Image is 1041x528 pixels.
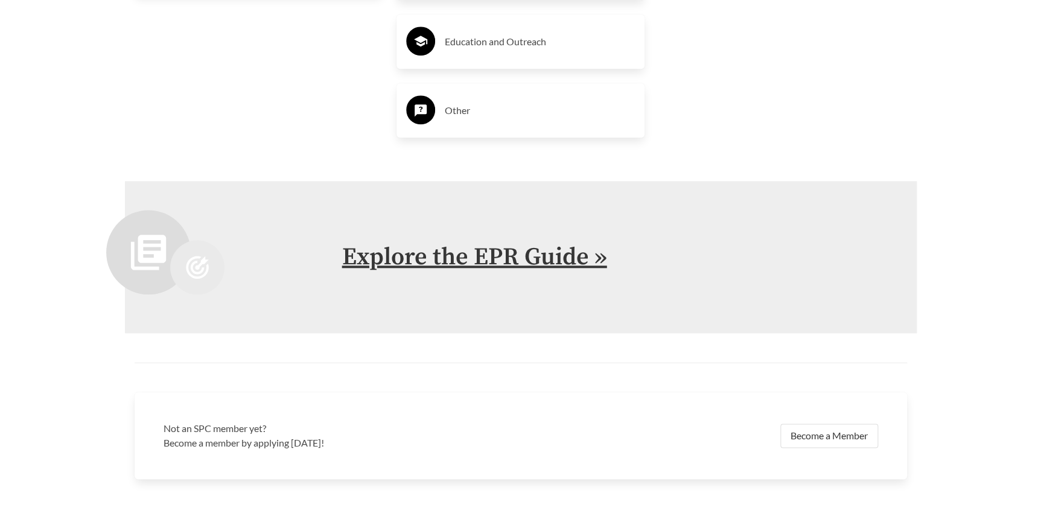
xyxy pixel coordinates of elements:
[445,101,635,120] h3: Other
[445,32,635,51] h3: Education and Outreach
[164,421,514,436] h3: Not an SPC member yet?
[342,242,607,272] a: Explore the EPR Guide »
[780,424,878,448] a: Become a Member
[164,436,514,450] p: Become a member by applying [DATE]!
